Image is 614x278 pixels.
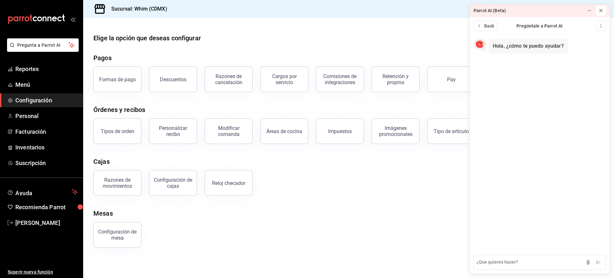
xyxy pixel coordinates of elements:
div: Razones de movimientos [98,177,137,189]
span: Reportes [15,65,78,73]
div: Pregúntale a Parrot AI [497,23,582,29]
div: Comisiones de integraciones [320,73,360,85]
button: Impuestos [316,118,364,144]
button: open_drawer_menu [70,17,75,22]
div: Cajas [93,157,110,166]
div: Áreas de cocina [266,128,302,134]
button: Cargos por servicio [260,67,308,92]
button: Tipo de artículo [427,118,475,144]
div: Imágenes promocionales [376,125,415,137]
button: Formas de pago [93,67,141,92]
button: Pay [427,67,475,92]
div: Impuestos [328,128,352,134]
button: Razones de cancelación [205,67,253,92]
button: Personalizar recibo [149,118,197,144]
div: Hola, ¿cómo te puedo ayudar? [493,43,564,50]
div: Reloj checador [212,180,245,186]
button: Áreas de cocina [260,118,308,144]
span: Facturación [15,127,78,136]
a: Pregunta a Parrot AI [4,46,79,53]
button: Configuración de cajas [149,170,197,196]
div: Pagos [93,53,112,63]
div: Descuentos [160,76,186,83]
button: Pregunta a Parrot AI [7,38,79,52]
button: Modificar comanda [205,118,253,144]
button: Retención y propina [372,67,420,92]
div: Parrot AI (Beta) [474,7,506,14]
span: Recomienda Parrot [15,203,78,211]
span: Ayuda [15,188,69,196]
div: Elige la opción que deseas configurar [93,33,201,43]
h3: Sucursal: Whim (CDMX) [106,5,167,13]
span: Sugerir nueva función [8,269,78,275]
span: Personal [15,112,78,120]
div: Tipos de orden [101,128,134,134]
button: Configuración de mesa [93,222,141,248]
div: Órdenes y recibos [93,105,145,115]
div: Retención y propina [376,73,415,85]
div: Tipo de artículo [434,128,469,134]
span: Menú [15,80,78,89]
span: Pregunta a Parrot AI [17,42,69,49]
div: Razones de cancelación [209,73,248,85]
button: Razones de movimientos [93,170,141,196]
span: Configuración [15,96,78,105]
button: Reloj checador [205,170,253,196]
div: Mesas [93,209,113,218]
div: Pay [447,76,456,83]
button: Descuentos [149,67,197,92]
button: Back [474,21,497,31]
span: Back [484,23,494,29]
div: Formas de pago [99,76,136,83]
div: Personalizar recibo [153,125,193,137]
button: Comisiones de integraciones [316,67,364,92]
span: [PERSON_NAME] [15,218,78,227]
span: Inventarios [15,143,78,152]
div: Configuración de cajas [153,177,193,189]
div: Modificar comanda [209,125,248,137]
div: Cargos por servicio [264,73,304,85]
div: Configuración de mesa [98,229,137,241]
span: Suscripción [15,159,78,167]
button: Imágenes promocionales [372,118,420,144]
button: Tipos de orden [93,118,141,144]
